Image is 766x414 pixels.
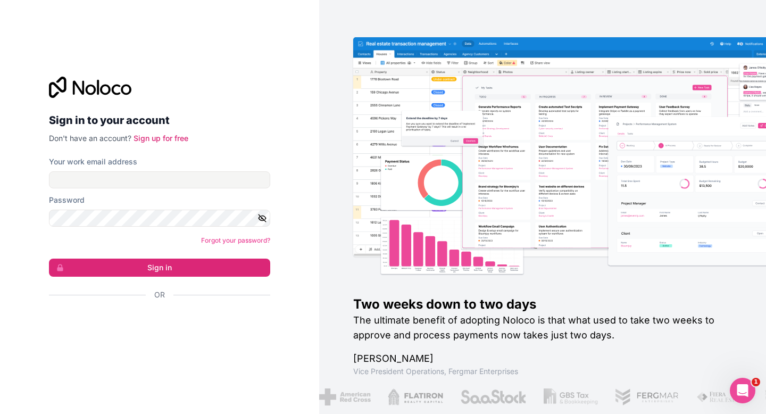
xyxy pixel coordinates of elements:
img: /assets/fiera-fwj2N5v4.png [690,388,740,405]
h1: [PERSON_NAME] [353,351,732,366]
h1: Two weeks down to two days [353,296,732,313]
img: /assets/saastock-C6Zbiodz.png [454,388,521,405]
img: /assets/gbstax-C-GtDUiK.png [538,388,592,405]
label: Your work email address [49,156,137,167]
input: Email address [49,171,270,188]
button: Sign in [49,259,270,277]
label: Password [49,195,85,205]
img: /assets/flatiron-C8eUkumj.png [382,388,437,405]
h2: Sign in to your account [49,111,270,130]
span: Or [154,289,165,300]
a: Sign up for free [134,134,188,143]
h1: Vice President Operations , Fergmar Enterprises [353,366,732,377]
span: Don't have an account? [49,134,131,143]
img: /assets/american-red-cross-BAupjrZR.png [313,388,365,405]
input: Password [49,210,270,227]
h2: The ultimate benefit of adopting Noloco is that what used to take two weeks to approve and proces... [353,313,732,343]
iframe: Sign in with Google Button [44,312,267,335]
span: 1 [752,378,760,386]
a: Forgot your password? [201,236,270,244]
img: /assets/fergmar-CudnrXN5.png [609,388,673,405]
iframe: Intercom live chat [730,378,755,403]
